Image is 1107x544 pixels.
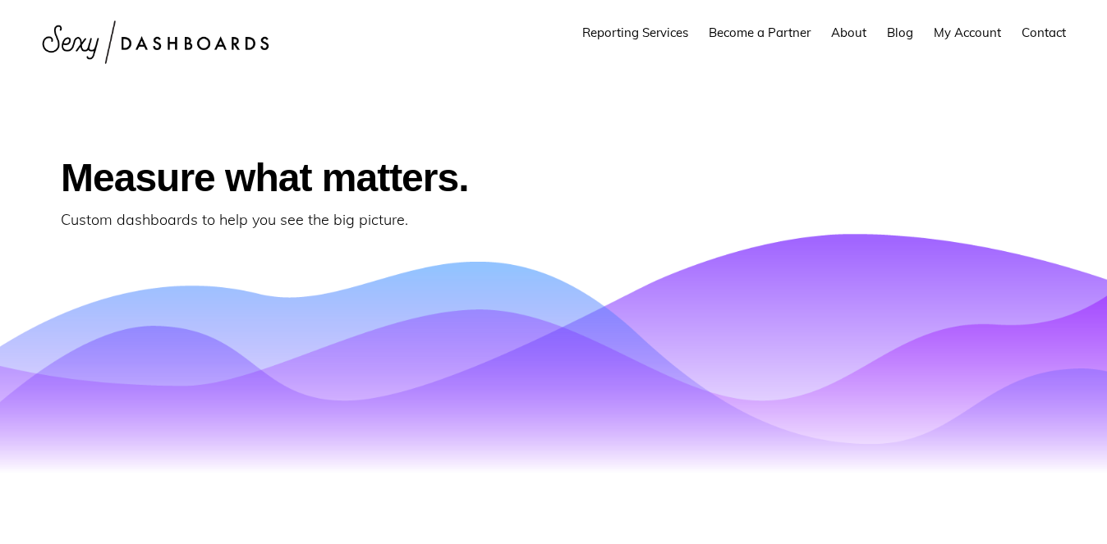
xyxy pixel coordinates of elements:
span: My Account [934,25,1001,40]
span: About [831,25,866,40]
a: About [823,10,875,55]
span: Contact [1022,25,1066,40]
img: Sexy Dashboards [33,8,279,76]
a: Become a Partner [700,10,819,55]
span: Reporting Services [582,25,688,40]
span: Become a Partner [709,25,811,40]
span: Blog [887,25,913,40]
h2: Measure what matters. [61,158,1046,198]
p: Custom dashboards to help you see the big picture. [61,206,1046,234]
a: Reporting Services [574,10,696,55]
a: My Account [926,10,1009,55]
nav: Main [574,10,1074,55]
a: Blog [879,10,921,55]
a: Contact [1013,10,1074,55]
